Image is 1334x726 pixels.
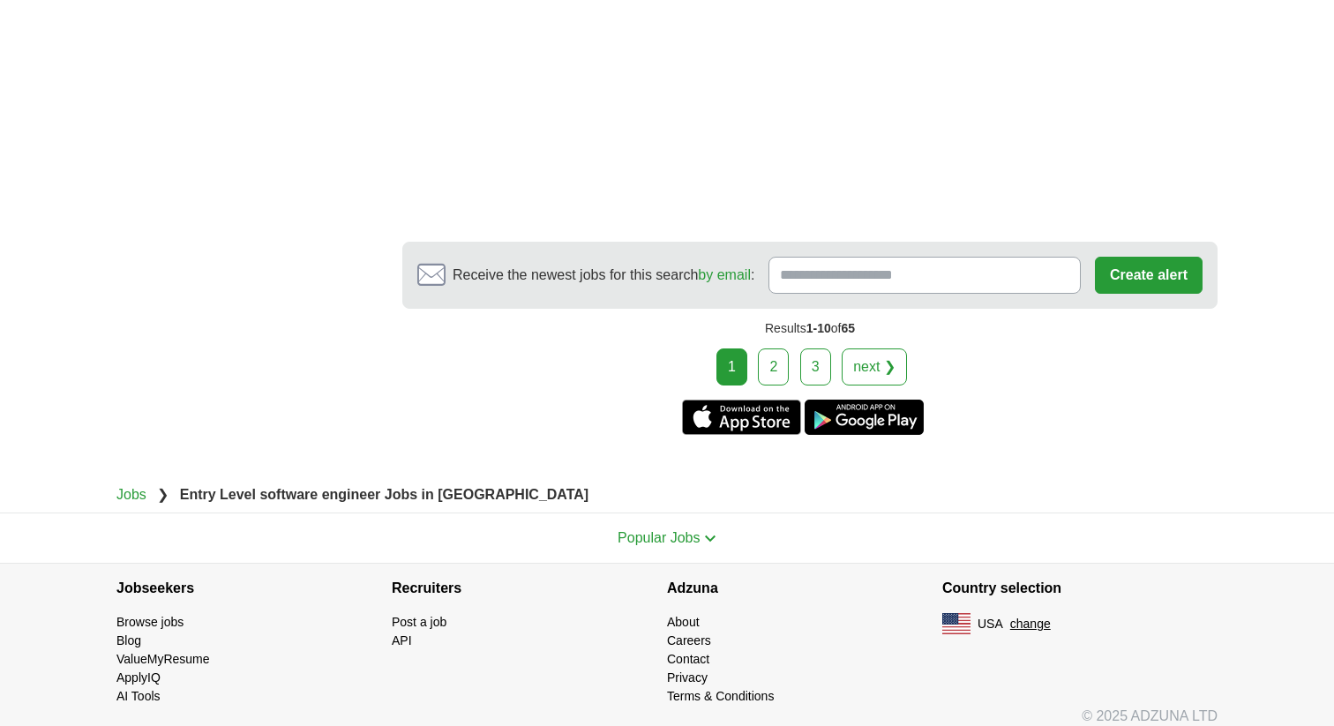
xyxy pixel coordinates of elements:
[1010,615,1051,633] button: change
[978,615,1003,633] span: USA
[806,321,831,335] span: 1-10
[716,348,747,385] div: 1
[704,535,716,543] img: toggle icon
[667,615,700,629] a: About
[116,670,161,685] a: ApplyIQ
[942,564,1218,613] h4: Country selection
[116,487,146,502] a: Jobs
[180,487,589,502] strong: Entry Level software engineer Jobs in [GEOGRAPHIC_DATA]
[667,652,709,666] a: Contact
[116,615,184,629] a: Browse jobs
[116,652,210,666] a: ValueMyResume
[1095,257,1203,294] button: Create alert
[698,267,751,282] a: by email
[392,615,446,629] a: Post a job
[618,530,700,545] span: Popular Jobs
[453,265,754,286] span: Receive the newest jobs for this search :
[667,633,711,647] a: Careers
[667,670,708,685] a: Privacy
[682,400,801,435] a: Get the iPhone app
[667,689,774,703] a: Terms & Conditions
[392,633,412,647] a: API
[157,487,169,502] span: ❯
[842,348,907,385] a: next ❯
[402,309,1218,348] div: Results of
[805,400,924,435] a: Get the Android app
[841,321,855,335] span: 65
[116,689,161,703] a: AI Tools
[116,633,141,647] a: Blog
[758,348,789,385] a: 2
[800,348,831,385] a: 3
[942,613,971,634] img: US flag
